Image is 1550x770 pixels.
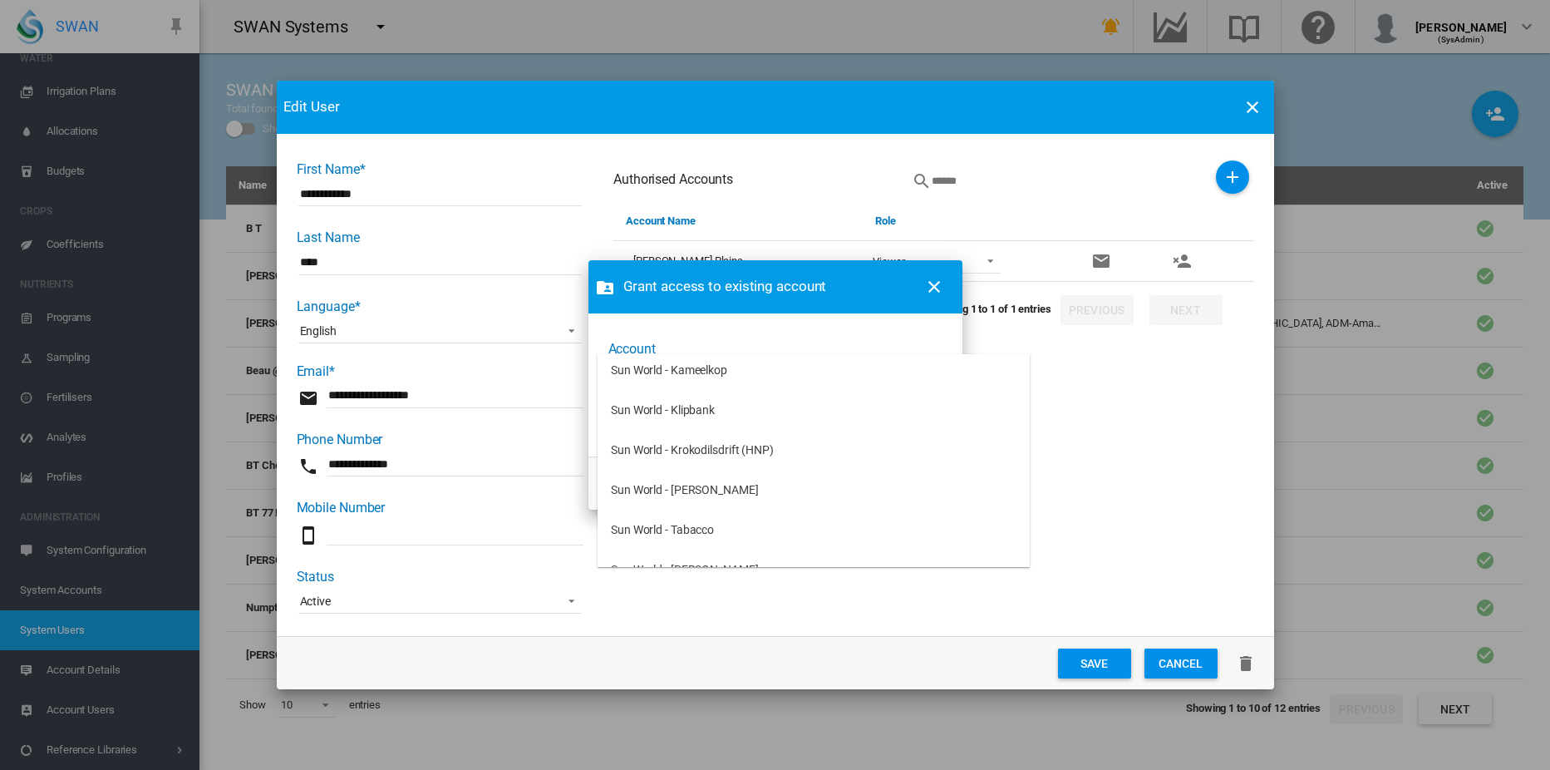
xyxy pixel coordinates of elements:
div: Sun World - Klipbank [611,402,715,419]
div: Sun World - Kameelkop [611,363,727,379]
div: Sun World - Krokodilsdrift (HNP) [611,442,774,459]
div: Sun World - [PERSON_NAME] [611,562,759,579]
div: Sun World - [PERSON_NAME] [611,482,759,499]
div: Sun World - Tabacco [611,522,714,539]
